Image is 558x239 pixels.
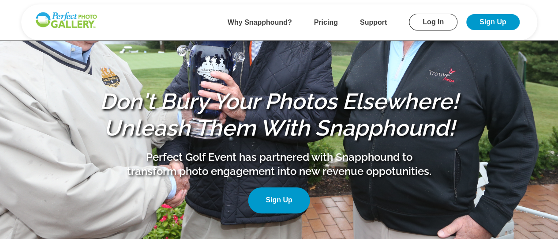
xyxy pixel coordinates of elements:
a: Support [360,19,387,26]
a: Sign Up [248,187,310,213]
h1: Don't Bury Your Photos Elsewhere! Unleash Them With Snapphound! [94,88,464,141]
p: Perfect Golf Event has partnered with Snapphound to transform photo engagement into new revenue o... [125,150,434,178]
a: Log In [409,14,457,30]
a: Why Snapphound? [228,19,292,26]
img: Snapphound Logo [34,11,98,29]
a: Sign Up [466,14,519,30]
a: Pricing [314,19,338,26]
